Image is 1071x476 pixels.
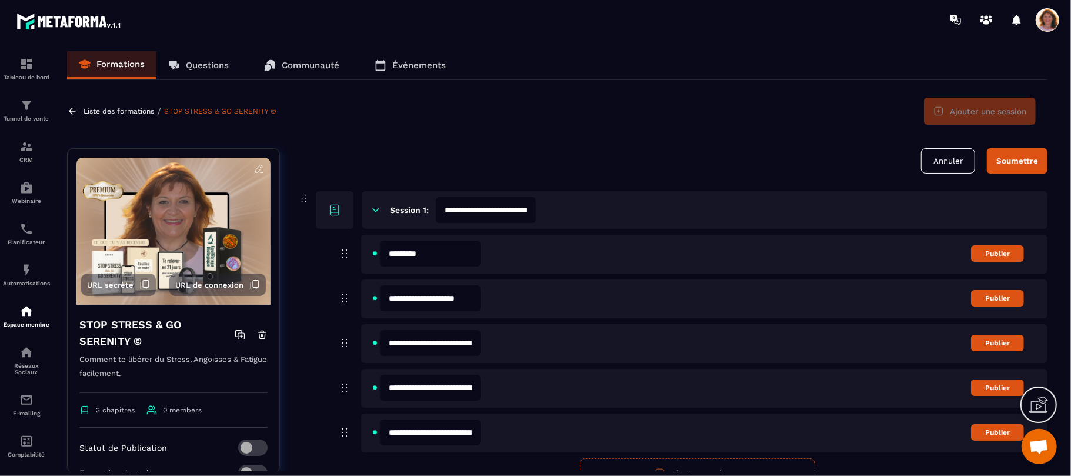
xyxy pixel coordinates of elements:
[252,51,351,79] a: Communauté
[3,280,50,287] p: Automatisations
[3,410,50,417] p: E-mailing
[282,60,339,71] p: Communauté
[924,98,1036,125] button: Ajouter une session
[19,345,34,360] img: social-network
[3,425,50,467] a: accountantaccountantComptabilité
[3,362,50,375] p: Réseaux Sociaux
[3,48,50,89] a: formationformationTableau de bord
[363,51,458,79] a: Événements
[19,139,34,154] img: formation
[3,321,50,328] p: Espace membre
[96,59,145,69] p: Formations
[157,106,161,117] span: /
[19,181,34,195] img: automations
[164,107,276,115] a: STOP STRESS & GO SERENITY ©
[79,352,268,393] p: Comment te libérer du Stress, Angoisses & Fatigue facilement.
[19,57,34,71] img: formation
[79,317,235,349] h4: STOP STRESS & GO SERENITY ©
[169,274,266,296] button: URL de connexion
[3,74,50,81] p: Tableau de bord
[996,157,1038,165] div: Soumettre
[971,380,1024,396] button: Publier
[19,98,34,112] img: formation
[3,131,50,172] a: formationformationCRM
[19,222,34,236] img: scheduler
[971,424,1024,441] button: Publier
[3,451,50,458] p: Comptabilité
[971,290,1024,307] button: Publier
[3,213,50,254] a: schedulerschedulerPlanificateur
[921,148,975,174] button: Annuler
[971,245,1024,262] button: Publier
[19,393,34,407] img: email
[3,172,50,213] a: automationsautomationsWebinaire
[163,406,202,414] span: 0 members
[1022,429,1057,464] a: Ouvrir le chat
[81,274,156,296] button: URL secrète
[392,60,446,71] p: Événements
[156,51,241,79] a: Questions
[87,281,134,289] span: URL secrète
[16,11,122,32] img: logo
[96,406,135,414] span: 3 chapitres
[3,254,50,295] a: automationsautomationsAutomatisations
[79,443,167,452] p: Statut de Publication
[987,148,1047,174] button: Soumettre
[67,51,156,79] a: Formations
[76,158,271,305] img: background
[3,384,50,425] a: emailemailE-mailing
[186,60,229,71] p: Questions
[3,337,50,384] a: social-networksocial-networkRéseaux Sociaux
[3,115,50,122] p: Tunnel de vente
[84,107,154,115] a: Liste des formations
[971,335,1024,351] button: Publier
[19,263,34,277] img: automations
[19,434,34,448] img: accountant
[3,239,50,245] p: Planificateur
[3,198,50,204] p: Webinaire
[3,89,50,131] a: formationformationTunnel de vente
[19,304,34,318] img: automations
[3,157,50,163] p: CRM
[3,295,50,337] a: automationsautomationsEspace membre
[175,281,243,289] span: URL de connexion
[390,205,429,215] h6: Session 1:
